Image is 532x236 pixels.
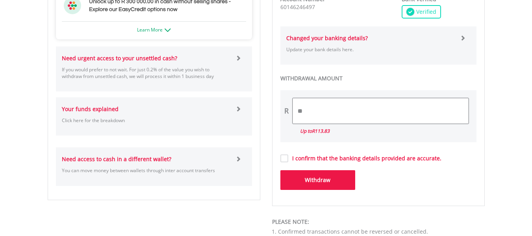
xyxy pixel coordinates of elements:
li: Confirmed transactions cannot be reversed or cancelled. [278,228,485,236]
strong: Need access to cash in a different wallet? [62,155,171,163]
strong: Your funds explained [62,105,119,113]
div: PLEASE NOTE: [272,218,485,226]
strong: Changed your banking details? [286,34,368,42]
label: WITHDRAWAL AMOUNT [280,74,476,82]
p: If you would prefer to not wait. For just 0.2% of the value you wish to withdraw from unsettled c... [62,66,230,80]
span: R113.83 [312,128,330,134]
button: Withdraw [280,170,355,190]
img: ec-arrow-down.png [165,28,171,32]
p: Update your bank details here. [286,46,454,53]
span: 60146246497 [280,3,315,11]
div: R [284,106,289,116]
a: Need access to cash in a different wallet? You can move money between wallets through inter accou... [62,147,246,186]
a: Learn More [137,26,171,33]
i: Up to [300,128,330,134]
label: I confirm that the banking details provided are accurate. [288,154,441,162]
p: You can move money between wallets through inter account transfers [62,167,230,174]
strong: Need urgent access to your unsettled cash? [62,54,177,62]
p: Click here for the breakdown [62,117,230,124]
span: Verified [414,8,436,16]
